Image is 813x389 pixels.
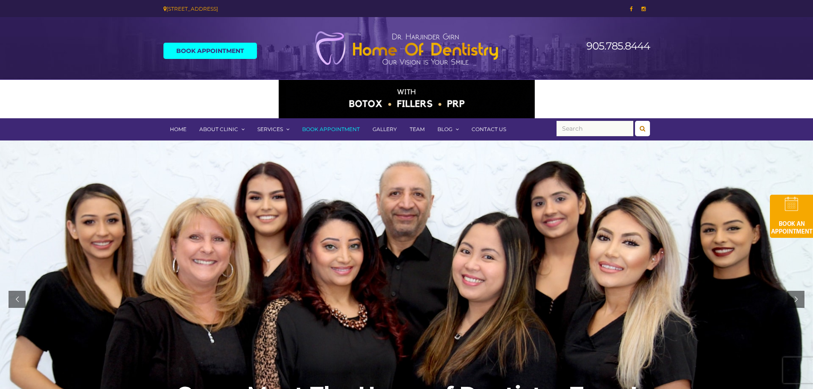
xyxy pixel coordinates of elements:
[251,118,296,140] a: Services
[163,118,193,140] a: Home
[403,118,431,140] a: Team
[311,31,503,66] img: Home of Dentistry
[366,118,403,140] a: Gallery
[163,4,400,13] div: [STREET_ADDRESS]
[279,80,535,118] img: Medspa-Banner-Virtual-Consultation-2-1.gif
[586,40,650,52] a: 905.785.8444
[163,43,257,59] a: Book Appointment
[557,121,633,136] input: Search
[296,118,366,140] a: Book Appointment
[465,118,513,140] a: Contact Us
[193,118,251,140] a: About Clinic
[431,118,465,140] a: Blog
[770,195,813,238] img: book-an-appointment-hod-gld.png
